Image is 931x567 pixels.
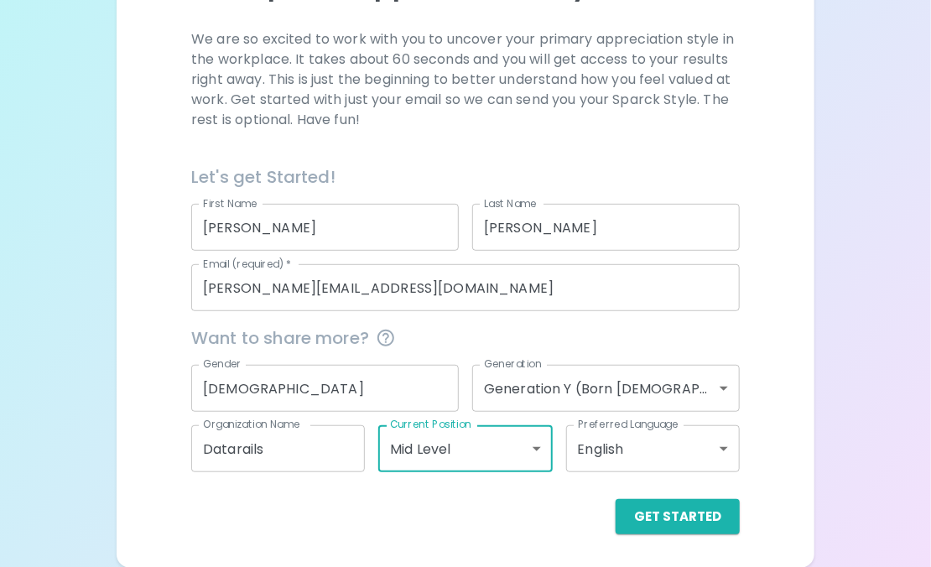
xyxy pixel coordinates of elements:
[390,418,471,432] label: Current Position
[484,357,542,372] label: Generation
[378,425,552,472] div: Mid Level
[566,425,740,472] div: English
[484,196,537,211] label: Last Name
[203,357,242,372] label: Gender
[616,499,740,534] button: Get Started
[578,418,679,432] label: Preferred Language
[191,164,740,190] h6: Let's get Started!
[203,196,257,211] label: First Name
[203,257,292,271] label: Email (required)
[203,418,300,432] label: Organization Name
[191,325,740,351] span: Want to share more?
[376,328,396,348] svg: This information is completely confidential and only used for aggregated appreciation studies at ...
[472,365,740,412] div: Generation Y (Born [DEMOGRAPHIC_DATA] - [DEMOGRAPHIC_DATA])
[191,29,740,130] p: We are so excited to work with you to uncover your primary appreciation style in the workplace. I...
